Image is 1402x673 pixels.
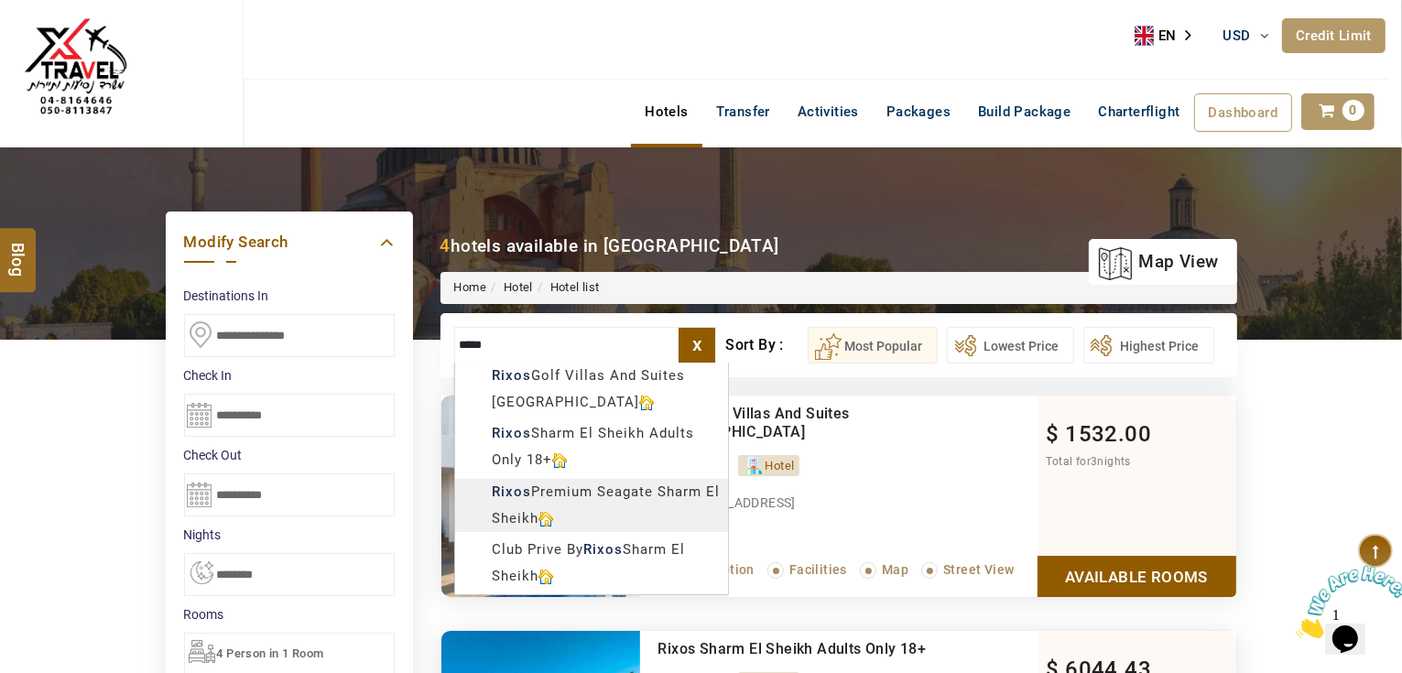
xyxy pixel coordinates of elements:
span: [STREET_ADDRESS] [678,495,796,510]
span: 4 Person in 1 Room [217,646,324,660]
a: Charterflight [1084,93,1193,130]
b: 4 [440,235,451,256]
img: hotelicon.PNG [538,512,553,526]
b: Rixos [583,541,623,558]
img: hotelicon.PNG [538,570,553,584]
label: x [679,328,715,363]
li: Hotel list [533,279,600,297]
div: hotels available in [GEOGRAPHIC_DATA] [440,233,779,258]
span: Hotel [766,459,795,472]
img: hotelicon.PNG [639,396,654,410]
span: 3 [1091,455,1097,468]
a: Rixos Sharm El Sheikh Adults Only 18+ [658,640,927,657]
label: Check In [184,366,395,385]
div: Club Prive By Sharm El Sheikh [455,537,728,590]
a: Transfer [702,93,784,130]
a: Activities [784,93,873,130]
a: map view [1098,242,1218,282]
img: 9f71784793004d45e949367a43704d486e57ff89.jpeg [441,396,640,597]
span: 1532.00 [1065,421,1151,447]
span: Total for nights [1047,455,1131,468]
span: Map [882,562,908,577]
b: Rixos [492,483,531,500]
a: Show Rooms [1038,556,1236,597]
button: Most Popular [808,327,938,364]
div: Sharm El Sheikh Adults Only 18+ [455,420,728,473]
span: Charterflight [1098,103,1179,120]
a: EN [1135,22,1204,49]
button: Highest Price [1083,327,1214,364]
div: Sort By : [725,327,807,364]
div: Rixos Sharm El Sheikh Adults Only 18+ [658,640,962,658]
div: Golf Villas And Suites [GEOGRAPHIC_DATA] [455,363,728,416]
iframe: chat widget [1288,559,1402,646]
a: Packages [873,93,964,130]
span: 1 [7,7,15,23]
img: hotelicon.PNG [552,453,567,468]
a: Hotels [631,93,701,130]
label: nights [184,526,395,544]
a: Modify Search [184,230,395,255]
img: Chat attention grabber [7,7,121,80]
button: Lowest Price [947,327,1074,364]
span: Facilities [789,562,847,577]
a: 0 [1301,93,1375,130]
a: Credit Limit [1282,18,1386,53]
span: Street View [943,562,1014,577]
a: Build Package [964,93,1084,130]
b: Rixos [492,367,531,384]
label: Check Out [184,446,395,464]
span: USD [1223,27,1251,44]
span: Dashboard [1209,104,1278,121]
label: Rooms [184,605,395,624]
span: 0 [1342,100,1364,121]
span: $ [1047,421,1060,447]
a: Home [454,280,487,294]
div: Premium Seagate Sharm El Sheikh [455,479,728,532]
div: Language [1135,22,1204,49]
span: Blog [6,242,30,257]
div: Rixos Golf Villas And Suites Sharm El Sheikh [658,405,962,441]
a: Hotel [504,280,533,294]
a: Rixos Golf Villas And Suites [GEOGRAPHIC_DATA] [658,405,850,440]
b: Rixos [492,425,531,441]
aside: Language selected: English [1135,22,1204,49]
label: Destinations In [184,287,395,305]
img: The Royal Line Holidays [14,8,137,132]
